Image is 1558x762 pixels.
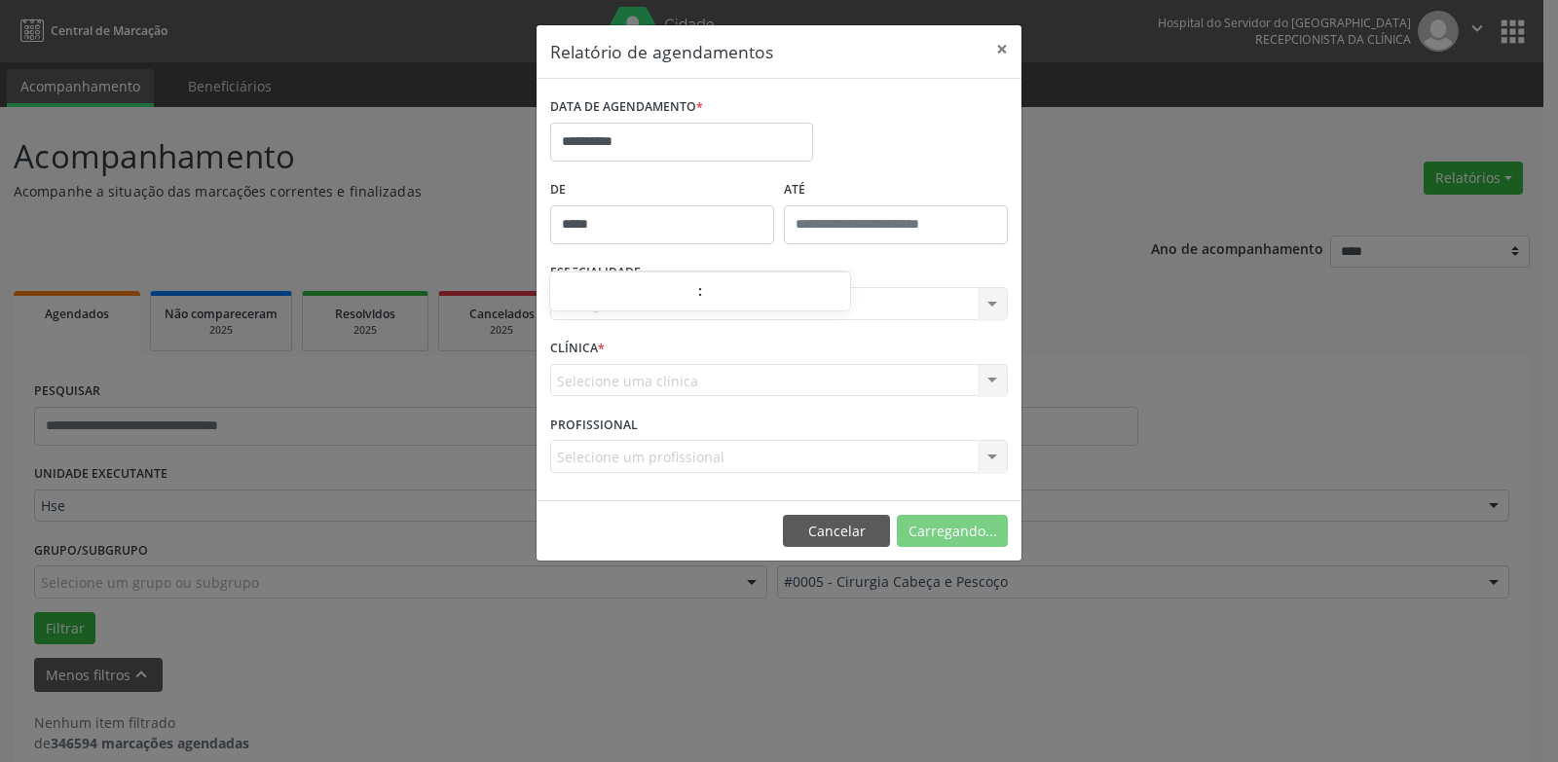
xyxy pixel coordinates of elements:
[697,272,703,310] span: :
[897,515,1008,548] button: Carregando...
[550,92,703,123] label: DATA DE AGENDAMENTO
[550,334,605,364] label: CLÍNICA
[703,273,850,312] input: Minute
[550,258,641,288] label: ESPECIALIDADE
[550,410,638,440] label: PROFISSIONAL
[550,39,773,64] h5: Relatório de agendamentos
[550,273,697,312] input: Hour
[784,175,1008,205] label: ATÉ
[783,515,890,548] button: Cancelar
[550,175,774,205] label: De
[983,25,1021,73] button: Close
